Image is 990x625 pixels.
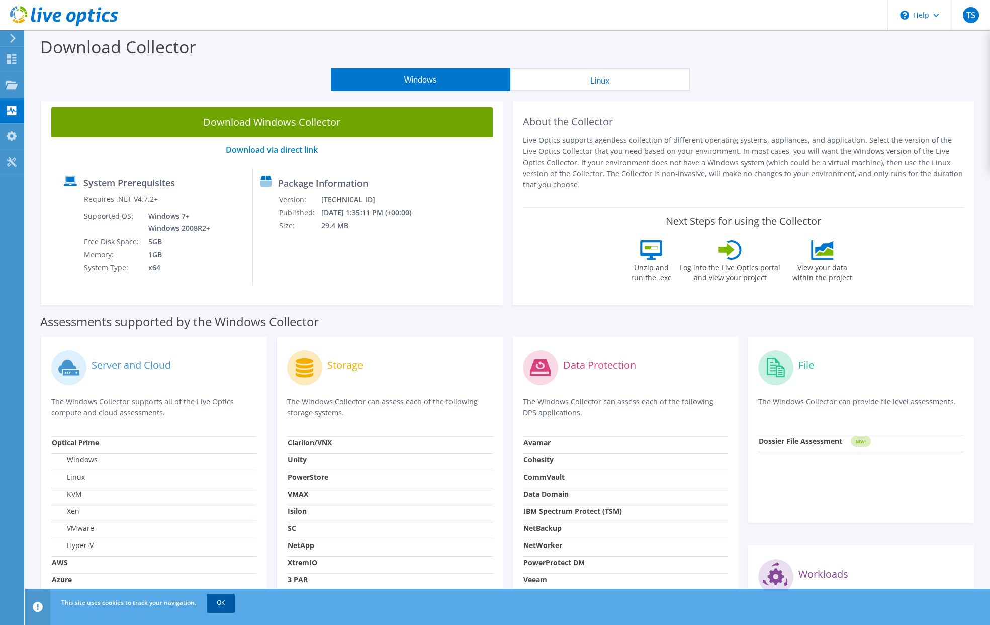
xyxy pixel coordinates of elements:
strong: Dossier File Assessment [759,436,842,446]
strong: Avamar [523,438,551,447]
label: Assessments supported by the Windows Collector [40,317,319,327]
label: Requires .NET V4.7.2+ [84,194,158,204]
p: The Windows Collector supports all of the Live Optics compute and cloud assessments. [51,396,257,418]
label: Unzip and run the .exe [628,260,674,283]
td: 5GB [141,235,212,248]
td: Supported OS: [83,210,141,235]
label: Hyper-V [52,540,94,551]
td: 29.4 MB [320,219,424,232]
td: Free Disk Space: [83,235,141,248]
label: File [798,360,814,370]
strong: IBM Spectrum Protect (TSM) [523,506,622,516]
td: Memory: [83,248,141,261]
td: System Type: [83,261,141,274]
p: The Windows Collector can provide file level assessments. [758,396,964,417]
strong: NetApp [288,540,314,550]
label: Workloads [798,569,848,579]
p: Live Optics supports agentless collection of different operating systems, appliances, and applica... [523,135,964,190]
strong: PowerStore [288,472,328,482]
label: VMware [52,523,94,533]
strong: VMAX [288,489,308,499]
strong: SC [288,523,296,533]
label: Storage [327,360,363,370]
svg: \n [900,11,909,20]
button: Windows [331,68,510,91]
td: x64 [141,261,212,274]
p: The Windows Collector can assess each of the following storage systems. [287,396,493,418]
a: OK [207,594,235,612]
tspan: NEW! [856,439,866,444]
label: Xen [52,506,79,516]
label: System Prerequisites [83,178,175,188]
label: Log into the Live Optics portal and view your project [679,260,781,283]
label: Data Protection [563,360,636,370]
strong: NetBackup [523,523,562,533]
label: Windows [52,455,98,465]
td: Published: [279,206,320,219]
p: The Windows Collector can assess each of the following DPS applications. [523,396,729,418]
strong: Isilon [288,506,307,516]
strong: AWS [52,558,68,567]
td: 1GB [141,248,212,261]
td: [TECHNICAL_ID] [320,193,424,206]
label: KVM [52,489,82,499]
h2: About the Collector [523,116,964,128]
label: View your data within the project [786,260,858,283]
strong: XtremIO [288,558,317,567]
strong: Clariion/VNX [288,438,332,447]
label: Server and Cloud [92,360,171,370]
a: Download Windows Collector [51,107,493,137]
td: [DATE] 1:35:11 PM (+00:00) [320,206,424,219]
label: Linux [52,472,85,482]
strong: CommVault [523,472,565,482]
strong: Data Domain [523,489,569,499]
span: TS [963,7,979,23]
strong: Cohesity [523,455,554,464]
strong: NetWorker [523,540,562,550]
span: This site uses cookies to track your navigation. [61,598,196,607]
label: Package Information [278,178,368,188]
strong: Optical Prime [52,438,99,447]
strong: Unity [288,455,307,464]
label: Next Steps for using the Collector [666,215,821,227]
strong: Azure [52,575,72,584]
strong: 3 PAR [288,575,308,584]
strong: Veeam [523,575,547,584]
td: Version: [279,193,320,206]
td: Windows 7+ Windows 2008R2+ [141,210,212,235]
td: Size: [279,219,320,232]
strong: PowerProtect DM [523,558,585,567]
a: Download via direct link [226,144,318,155]
button: Linux [510,68,690,91]
label: Download Collector [40,35,196,58]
